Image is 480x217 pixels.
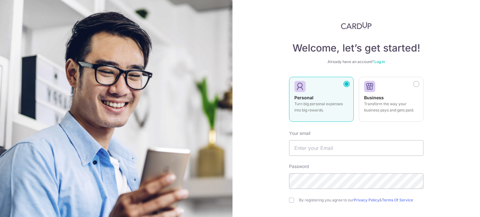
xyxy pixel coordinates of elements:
[364,95,384,100] strong: Business
[289,77,354,126] a: Personal Turn big personal expenses into big rewards.
[289,130,310,136] label: Your email
[289,163,309,170] label: Password
[294,101,348,113] p: Turn big personal expenses into big rewards.
[299,198,423,203] label: By registering you agree to our &
[354,198,379,202] a: Privacy Policy
[374,59,385,64] a: Log in
[359,77,423,126] a: Business Transform the way your business pays and gets paid.
[289,140,423,156] input: Enter your Email
[294,95,313,100] strong: Personal
[382,198,413,202] a: Terms Of Service
[289,42,423,54] h4: Welcome, let’s get started!
[289,59,423,64] div: Already have an account?
[341,22,372,29] img: CardUp Logo
[364,101,418,113] p: Transform the way your business pays and gets paid.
